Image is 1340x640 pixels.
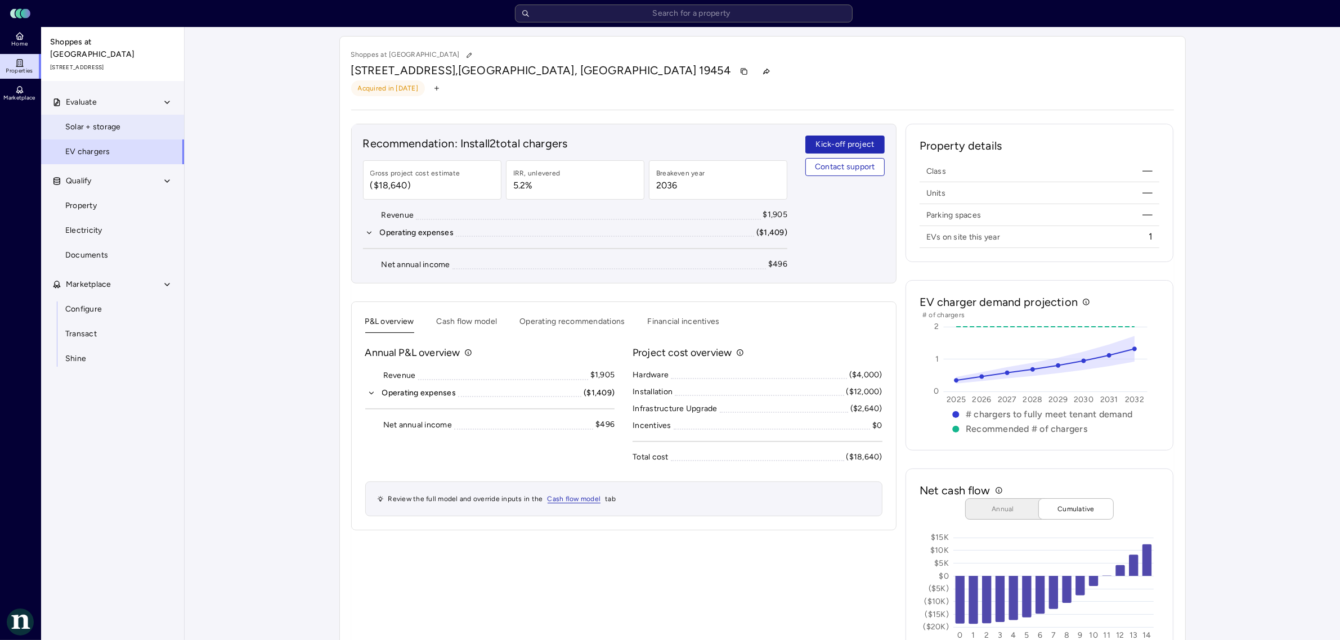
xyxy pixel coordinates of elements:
[935,354,939,364] text: 1
[872,420,882,432] div: $0
[383,369,416,382] div: Revenue
[975,503,1031,515] span: Annual
[65,121,121,133] span: Solar + storage
[382,387,456,399] div: Operating expenses
[584,387,615,399] div: ($1,409)
[947,395,966,405] text: 2025
[65,146,110,158] span: EV chargers
[768,258,787,271] div: $496
[1023,395,1042,405] text: 2028
[7,609,34,636] img: Nuveen
[41,115,185,139] a: Solar + storage
[515,4,853,22] input: Search for a property
[1142,165,1153,177] span: —
[370,179,460,192] span: ($18,640)
[11,40,28,47] span: Home
[365,481,882,516] div: Review the full model and override inputs in the tab
[380,227,454,239] div: Operating expenses
[41,322,185,346] a: Transact
[595,418,615,431] div: $496
[381,209,414,222] div: Revenue
[41,346,185,371] a: Shine
[920,138,1160,163] h2: Property details
[850,403,882,415] div: ($2,640)
[41,169,185,193] button: Qualify
[513,168,561,179] div: IRR, unlevered
[1142,209,1153,221] span: —
[924,597,949,606] text: ($10K)
[1142,187,1153,199] span: —
[633,345,732,360] p: Project cost overview
[3,94,35,101] span: Marketplace
[65,249,108,262] span: Documents
[381,259,450,271] div: Net annual income
[66,175,92,187] span: Qualify
[849,369,882,381] div: ($4,000)
[65,328,97,340] span: Transact
[656,168,705,179] div: Breakeven year
[815,138,874,151] span: Kick-off project
[65,303,102,316] span: Configure
[805,136,885,154] button: Kick-off project
[934,558,949,568] text: $5K
[363,227,788,239] button: Operating expenses($1,409)
[65,200,97,212] span: Property
[1048,503,1104,515] span: Cumulative
[351,64,459,77] span: [STREET_ADDRESS],
[65,224,102,237] span: Electricity
[1048,395,1068,405] text: 2029
[926,232,1000,242] span: EVs on site this year
[66,96,97,109] span: Evaluate
[920,483,991,498] h2: Net cash flow
[972,395,991,405] text: 2026
[41,272,185,297] button: Marketplace
[6,67,33,74] span: Properties
[966,424,1087,435] text: Recommended # of chargers
[41,297,185,322] a: Configure
[66,278,111,291] span: Marketplace
[351,80,425,96] button: Acquired in [DATE]
[633,386,673,398] div: Installation
[805,158,885,176] button: Contact support
[590,369,615,381] div: $1,905
[370,168,460,179] div: Gross project cost estimate
[929,584,949,593] text: ($5K)
[1100,395,1118,405] text: 2031
[922,311,965,319] text: # of chargers
[633,451,669,463] div: Total cost
[363,136,788,151] h2: Recommendation: Install 2 total chargers
[41,243,185,268] a: Documents
[656,179,705,192] span: 2036
[41,193,185,218] a: Property
[548,495,601,503] span: Cash flow model
[50,36,176,61] span: Shoppes at [GEOGRAPHIC_DATA]
[458,64,730,77] span: [GEOGRAPHIC_DATA], [GEOGRAPHIC_DATA] 19454
[633,420,671,432] div: Incentives
[1125,395,1144,405] text: 2032
[548,493,601,504] a: Cash flow model
[437,316,498,333] button: Cash flow model
[926,166,946,177] span: Class
[925,610,949,619] text: ($15K)
[365,387,615,399] button: Operating expenses($1,409)
[934,322,939,332] text: 2
[358,83,419,94] span: Acquired in [DATE]
[846,386,882,398] div: ($12,000)
[519,316,625,333] button: Operating recommendations
[41,218,185,243] a: Electricity
[1074,395,1093,405] text: 2030
[365,345,460,360] p: Annual P&L overview
[926,210,982,220] span: Parking spaces
[923,623,949,632] text: ($20K)
[365,316,414,333] button: P&L overview
[513,179,561,192] span: 5.2%
[50,63,176,72] span: [STREET_ADDRESS]
[41,139,185,164] a: EV chargers
[648,316,720,333] button: Financial incentives
[756,227,787,239] div: ($1,409)
[930,546,949,555] text: $10K
[65,353,86,365] span: Shine
[926,188,945,199] span: Units
[383,419,452,431] div: Net annual income
[920,294,1078,310] h2: EV charger demand projection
